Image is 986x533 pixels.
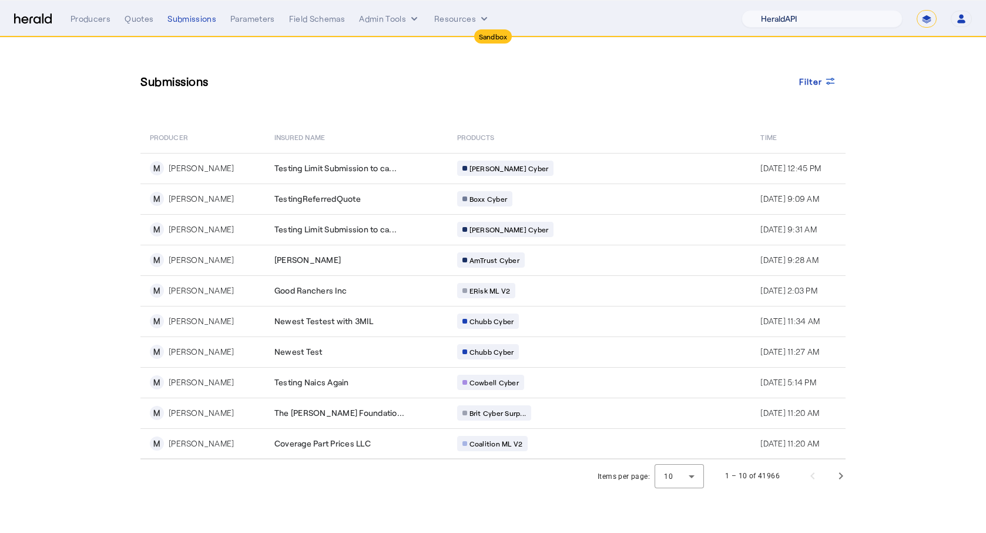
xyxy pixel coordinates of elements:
button: Filter [790,71,846,92]
button: Resources dropdown menu [434,13,490,25]
span: Testing Limit Submission to ca... [274,224,397,235]
span: Boxx Cyber [469,194,508,204]
span: [PERSON_NAME] Cyber [469,164,549,173]
span: [DATE] 9:28 AM [760,255,819,265]
div: [PERSON_NAME] [169,438,234,449]
span: Filter [799,75,823,88]
div: Producers [71,13,110,25]
div: M [150,437,164,451]
span: Coalition ML V2 [469,439,523,448]
div: M [150,253,164,267]
div: M [150,314,164,328]
div: [PERSON_NAME] [169,315,234,327]
span: Chubb Cyber [469,317,514,326]
span: TestingReferredQuote [274,193,361,205]
span: [DATE] 11:20 AM [760,408,819,418]
span: [DATE] 11:27 AM [760,347,819,357]
span: AmTrust Cyber [469,255,519,265]
span: The [PERSON_NAME] Foundatio... [274,407,405,419]
span: [DATE] 5:14 PM [760,377,816,387]
span: Testing Limit Submission to ca... [274,162,397,174]
div: [PERSON_NAME] [169,285,234,297]
span: Time [760,131,776,142]
div: M [150,406,164,420]
span: [DATE] 9:09 AM [760,194,819,204]
span: Cowbell Cyber [469,378,519,387]
div: Field Schemas [289,13,346,25]
span: [DATE] 11:34 AM [760,316,820,326]
span: ERisk ML V2 [469,286,511,295]
div: M [150,192,164,206]
span: Newest Test [274,346,323,358]
div: Items per page: [598,471,650,482]
div: [PERSON_NAME] [169,193,234,205]
span: [DATE] 2:03 PM [760,285,817,295]
div: M [150,222,164,236]
span: [PERSON_NAME] [274,254,341,266]
h3: Submissions [140,73,209,89]
span: [DATE] 11:20 AM [760,438,819,448]
img: Herald Logo [14,14,52,25]
div: M [150,161,164,175]
div: [PERSON_NAME] [169,377,234,388]
span: Chubb Cyber [469,347,514,357]
span: PRODUCTS [457,131,495,142]
span: PRODUCER [150,131,188,142]
span: Testing Naics Again [274,377,349,388]
button: Next page [827,462,855,490]
span: Good Ranchers Inc [274,285,347,297]
div: [PERSON_NAME] [169,162,234,174]
div: [PERSON_NAME] [169,346,234,358]
div: [PERSON_NAME] [169,224,234,235]
span: Brit Cyber Surp... [469,408,526,418]
div: Sandbox [474,29,512,44]
span: [DATE] 9:31 AM [760,224,817,234]
div: M [150,345,164,359]
span: [DATE] 12:45 PM [760,163,821,173]
div: M [150,284,164,298]
table: Table view of all submissions by your platform [140,120,846,459]
span: Newest Testest with 3MIL [274,315,373,327]
div: [PERSON_NAME] [169,407,234,419]
div: Parameters [230,13,275,25]
span: Coverage Part Prices LLC [274,438,371,449]
div: 1 – 10 of 41966 [725,470,780,482]
button: internal dropdown menu [359,13,420,25]
span: [PERSON_NAME] Cyber [469,225,549,234]
div: M [150,375,164,389]
div: Submissions [167,13,216,25]
div: Quotes [125,13,153,25]
div: [PERSON_NAME] [169,254,234,266]
span: Insured Name [274,131,325,142]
